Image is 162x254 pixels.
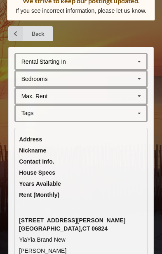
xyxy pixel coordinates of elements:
[16,7,147,15] p: If you see incorrect information, please let us know.
[15,134,148,145] th: Address
[15,234,148,245] td: YiaYia Brand New
[15,156,148,167] th: Contact Info.
[8,26,53,41] a: Back
[21,76,48,82] div: Bedrooms
[19,109,46,118] div: Tags
[15,145,148,156] th: Nickname
[15,189,148,201] th: Rent (Monthly)
[15,178,148,189] th: Years Available
[19,217,125,224] span: [STREET_ADDRESS][PERSON_NAME]
[21,59,66,65] div: Rental Starting In
[15,167,148,178] th: House Specs
[19,225,108,232] span: [GEOGRAPHIC_DATA] , CT 06824
[21,93,48,99] div: Max. Rent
